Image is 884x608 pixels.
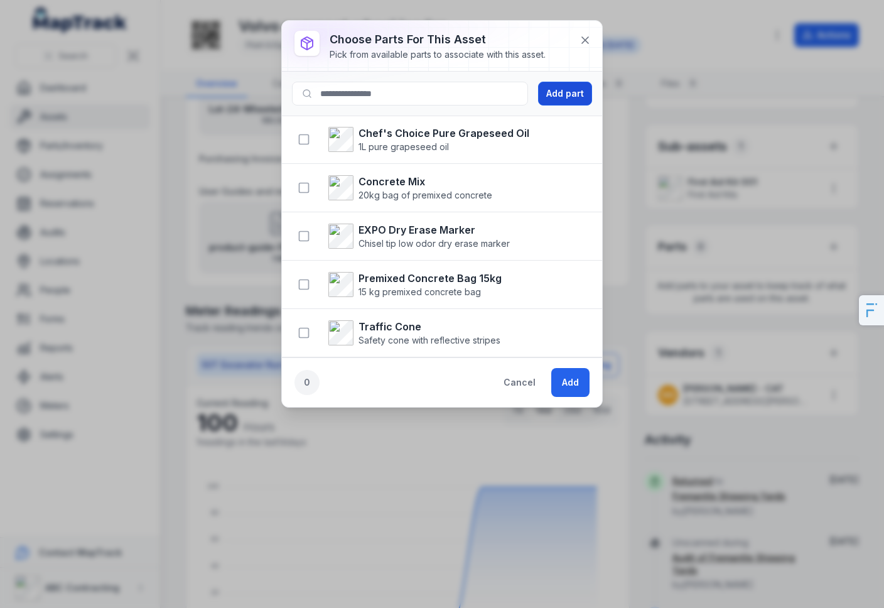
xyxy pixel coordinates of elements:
[358,222,510,237] strong: EXPO Dry Erase Marker
[358,189,492,202] span: 20kg bag of premixed concrete
[493,368,546,397] button: Cancel
[538,82,592,106] button: Add part
[358,141,529,153] span: 1L pure grapeseed oil
[358,237,510,250] span: Chisel tip low odor dry erase marker
[294,370,320,395] div: 0
[358,334,500,347] span: Safety cone with reflective stripes
[330,31,546,48] h3: Choose parts for this asset
[330,48,546,61] div: Pick from available parts to associate with this asset.
[358,174,492,189] strong: Concrete Mix
[358,126,529,141] strong: Chef's Choice Pure Grapeseed Oil
[358,319,500,334] strong: Traffic Cone
[358,286,502,298] span: 15 kg premixed concrete bag
[551,368,590,397] button: Add
[358,271,502,286] strong: Premixed Concrete Bag 15kg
